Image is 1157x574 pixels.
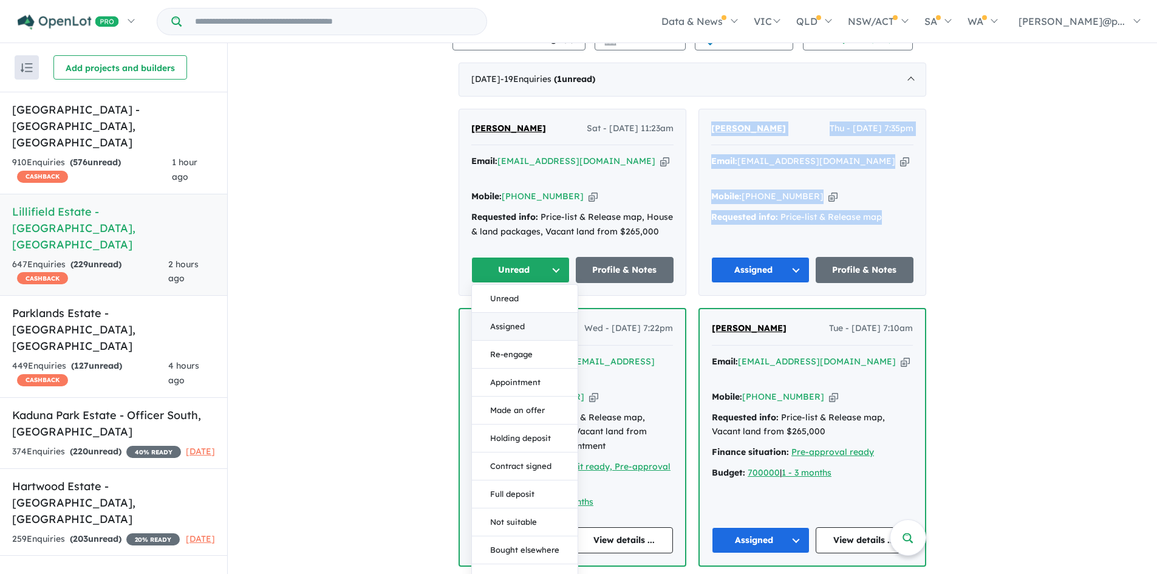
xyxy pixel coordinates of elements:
[712,446,789,457] strong: Finance situation:
[471,123,546,134] span: [PERSON_NAME]
[12,101,215,151] h5: [GEOGRAPHIC_DATA] - [GEOGRAPHIC_DATA] , [GEOGRAPHIC_DATA]
[12,258,168,287] div: 647 Enquir ies
[782,467,831,478] a: 1 - 3 months
[471,121,546,136] a: [PERSON_NAME]
[737,155,895,166] a: [EMAIL_ADDRESS][DOMAIN_NAME]
[829,321,913,336] span: Tue - [DATE] 7:10am
[554,73,595,84] strong: ( unread)
[589,190,598,203] button: Copy
[711,210,913,225] div: Price-list & Release map
[70,157,121,168] strong: ( unread)
[712,356,738,367] strong: Email:
[53,55,187,80] button: Add projects and builders
[791,446,874,457] a: Pre-approval ready
[12,155,172,185] div: 910 Enquir ies
[711,191,742,202] strong: Mobile:
[660,155,669,168] button: Copy
[712,391,742,402] strong: Mobile:
[712,466,913,480] div: |
[472,369,578,397] button: Appointment
[73,446,88,457] span: 220
[472,313,578,341] button: Assigned
[168,259,199,284] span: 2 hours ago
[18,15,119,30] img: Openlot PRO Logo White
[816,527,913,553] a: View details ...
[828,190,838,203] button: Copy
[71,360,122,371] strong: ( unread)
[471,210,674,239] div: Price-list & Release map, House & land packages, Vacant land from $265,000
[900,155,909,168] button: Copy
[17,272,68,284] span: CASHBACK
[70,533,121,544] strong: ( unread)
[126,533,180,545] span: 20 % READY
[712,527,810,553] button: Assigned
[500,73,595,84] span: - 19 Enquir ies
[186,446,215,457] span: [DATE]
[459,63,926,97] div: [DATE]
[12,203,215,253] h5: Lillifield Estate - [GEOGRAPHIC_DATA] , [GEOGRAPHIC_DATA]
[471,257,570,283] button: Unread
[472,508,578,536] button: Not suitable
[589,391,598,403] button: Copy
[172,157,197,182] span: 1 hour ago
[584,321,673,336] span: Wed - [DATE] 7:22pm
[606,33,681,44] span: Performance
[711,121,786,136] a: [PERSON_NAME]
[576,527,674,553] a: View details ...
[184,9,484,35] input: Try estate name, suburb, builder or developer
[12,445,181,459] div: 374 Enquir ies
[712,467,745,478] strong: Budget:
[17,374,68,386] span: CASHBACK
[471,211,538,222] strong: Requested info:
[587,121,674,136] span: Sat - [DATE] 11:23am
[711,123,786,134] span: [PERSON_NAME]
[472,285,578,313] button: Unread
[17,171,68,183] span: CASHBACK
[712,323,787,333] span: [PERSON_NAME]
[497,155,655,166] a: [EMAIL_ADDRESS][DOMAIN_NAME]
[168,360,199,386] span: 4 hours ago
[712,411,913,440] div: Price-list & Release map, Vacant land from $265,000
[472,453,578,480] button: Contract signed
[712,321,787,336] a: [PERSON_NAME]
[472,480,578,508] button: Full deposit
[566,33,571,44] span: 6
[74,360,89,371] span: 127
[712,412,779,423] strong: Requested info:
[472,341,578,369] button: Re-engage
[471,155,497,166] strong: Email:
[12,407,215,440] h5: Kaduna Park Estate - Officer South , [GEOGRAPHIC_DATA]
[576,257,674,283] a: Profile & Notes
[742,391,824,402] a: [PHONE_NUMBER]
[711,257,810,283] button: Assigned
[748,467,780,478] a: 700000
[186,533,215,544] span: [DATE]
[1019,15,1125,27] span: [PERSON_NAME]@p...
[126,446,181,458] span: 40 % READY
[829,391,838,403] button: Copy
[711,211,778,222] strong: Requested info:
[816,257,914,283] a: Profile & Notes
[12,532,180,547] div: 259 Enquir ies
[12,478,215,527] h5: Hartwood Estate - [GEOGRAPHIC_DATA] , [GEOGRAPHIC_DATA]
[12,359,168,388] div: 449 Enquir ies
[21,63,33,72] img: sort.svg
[742,191,824,202] a: [PHONE_NUMBER]
[472,536,578,564] button: Bought elsewhere
[73,533,88,544] span: 203
[70,446,121,457] strong: ( unread)
[70,259,121,270] strong: ( unread)
[557,73,562,84] span: 1
[472,397,578,425] button: Made an offer
[73,259,88,270] span: 229
[471,191,502,202] strong: Mobile:
[901,355,910,368] button: Copy
[12,305,215,354] h5: Parklands Estate - [GEOGRAPHIC_DATA] , [GEOGRAPHIC_DATA]
[502,191,584,202] a: [PHONE_NUMBER]
[73,157,87,168] span: 576
[711,155,737,166] strong: Email:
[738,356,896,367] a: [EMAIL_ADDRESS][DOMAIN_NAME]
